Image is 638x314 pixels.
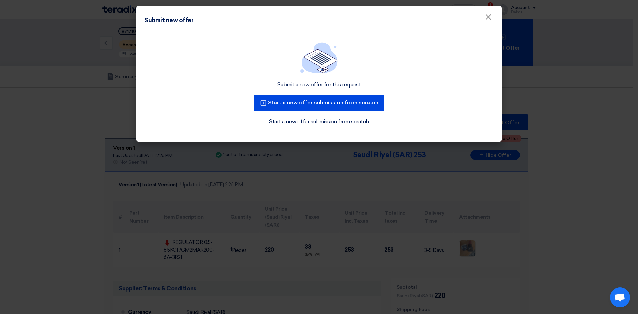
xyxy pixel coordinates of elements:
img: empty_state_list.svg [300,42,338,73]
div: Open chat [610,287,630,307]
font: Submit new offer [144,17,193,24]
font: Submit a new offer for this request [277,81,361,88]
font: × [485,12,492,25]
button: Close [480,11,497,24]
font: Start a new offer submission from scratch [269,118,369,125]
font: Start a new offer submission from scratch [268,99,378,106]
button: Start a new offer submission from scratch [254,95,384,111]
